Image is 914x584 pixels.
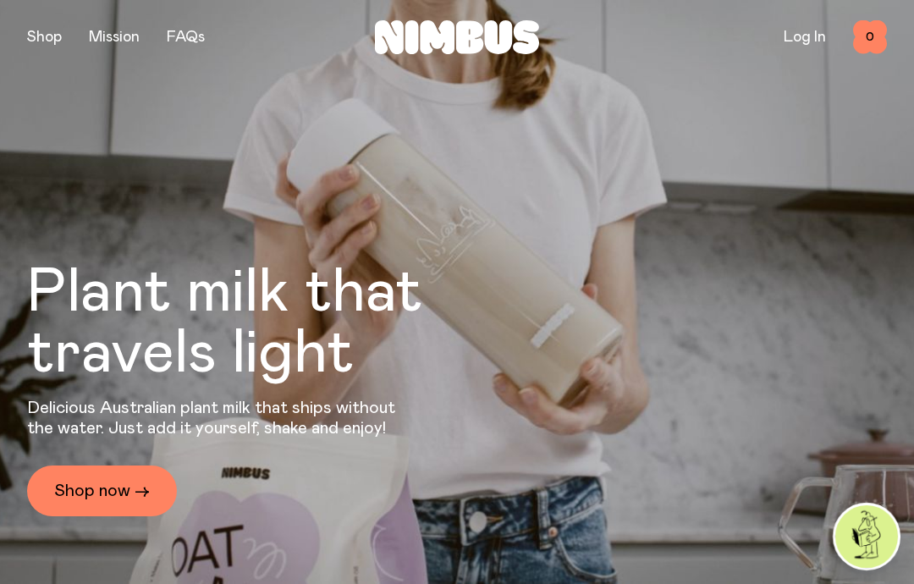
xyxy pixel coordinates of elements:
[784,30,826,45] a: Log In
[835,505,898,568] img: agent
[853,20,887,54] button: 0
[89,30,140,45] a: Mission
[27,262,515,384] h1: Plant milk that travels light
[27,398,406,438] p: Delicious Australian plant milk that ships without the water. Just add it yourself, shake and enjoy!
[167,30,205,45] a: FAQs
[27,466,177,516] a: Shop now →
